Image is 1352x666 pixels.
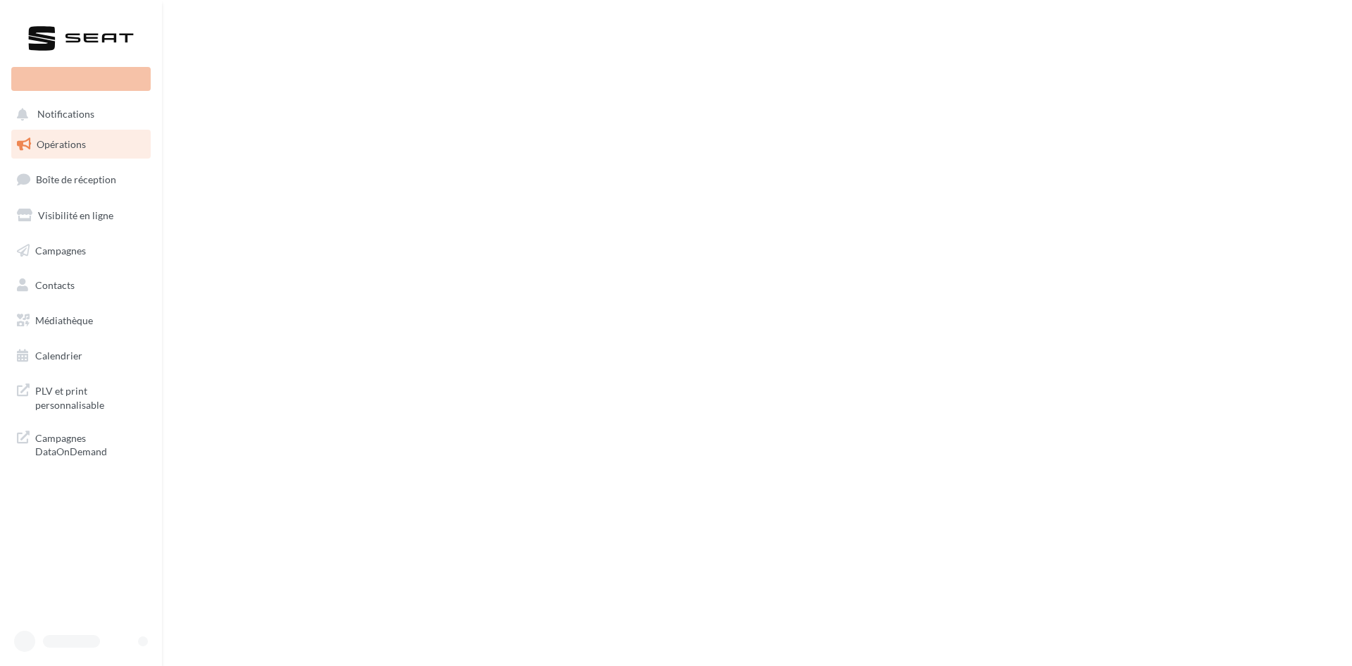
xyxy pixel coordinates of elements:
span: Opérations [37,138,86,150]
div: Nouvelle campagne [11,67,151,91]
a: Campagnes DataOnDemand [8,423,154,464]
span: Notifications [37,109,94,121]
span: Calendrier [35,350,82,362]
span: Campagnes DataOnDemand [35,428,145,459]
a: Médiathèque [8,306,154,335]
a: Visibilité en ligne [8,201,154,230]
a: PLV et print personnalisable [8,376,154,417]
span: Campagnes [35,244,86,256]
a: Opérations [8,130,154,159]
span: Visibilité en ligne [38,209,113,221]
span: PLV et print personnalisable [35,381,145,412]
a: Campagnes [8,236,154,266]
a: Contacts [8,271,154,300]
span: Contacts [35,279,75,291]
span: Médiathèque [35,314,93,326]
a: Calendrier [8,341,154,371]
a: Boîte de réception [8,164,154,195]
span: Boîte de réception [36,173,116,185]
